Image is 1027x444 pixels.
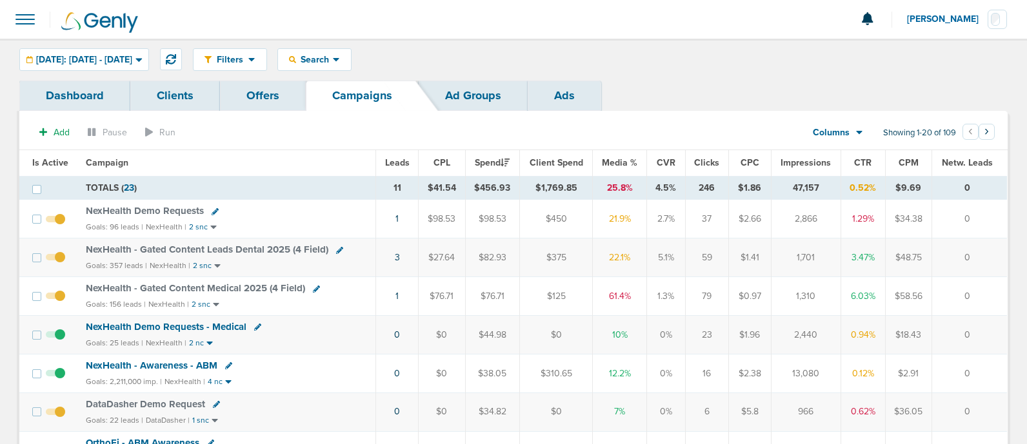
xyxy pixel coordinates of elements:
[395,252,400,263] a: 3
[841,176,885,200] td: 0.52%
[78,176,376,200] td: TOTALS ( )
[395,291,399,302] a: 1
[593,238,647,277] td: 22.1%
[220,81,306,111] a: Offers
[593,316,647,354] td: 10%
[146,416,190,425] small: DataDasher |
[86,398,205,410] span: DataDasher Demo Request
[593,277,647,316] td: 61.4%
[419,81,528,111] a: Ad Groups
[647,277,686,316] td: 1.3%
[465,354,520,392] td: $38.05
[465,277,520,316] td: $76.71
[419,354,465,392] td: $0
[685,392,728,431] td: 6
[61,12,138,33] img: Genly
[465,392,520,431] td: $34.82
[124,182,134,193] span: 23
[419,238,465,277] td: $27.64
[148,300,189,309] small: NexHealth |
[932,277,1007,316] td: 0
[647,200,686,238] td: 2.7%
[932,392,1007,431] td: 0
[130,81,220,111] a: Clients
[19,81,130,111] a: Dashboard
[885,200,932,238] td: $34.38
[189,222,208,232] small: 2 snc
[419,277,465,316] td: $76.71
[520,176,593,200] td: $1,769.85
[434,157,450,168] span: CPL
[885,316,932,354] td: $18.43
[771,316,841,354] td: 2,440
[771,176,841,200] td: 47,157
[32,157,68,168] span: Is Active
[419,316,465,354] td: $0
[394,406,400,417] a: 0
[647,316,686,354] td: 0%
[208,377,223,387] small: 4 nc
[146,222,186,231] small: NexHealth |
[520,392,593,431] td: $0
[593,354,647,392] td: 12.2%
[741,157,759,168] span: CPC
[86,321,246,333] span: NexHealth Demo Requests - Medical
[979,124,995,140] button: Go to next page
[647,354,686,392] td: 0%
[394,329,400,340] a: 0
[602,157,637,168] span: Media %
[932,316,1007,354] td: 0
[520,238,593,277] td: $375
[854,157,872,168] span: CTR
[685,354,728,392] td: 16
[189,338,204,348] small: 2 nc
[885,277,932,316] td: $58.56
[685,176,728,200] td: 246
[193,261,212,271] small: 2 snc
[192,416,209,425] small: 1 snc
[306,81,419,111] a: Campaigns
[394,368,400,379] a: 0
[942,157,993,168] span: Netw. Leads
[465,176,520,200] td: $456.93
[54,127,70,138] span: Add
[32,123,77,142] button: Add
[395,213,399,224] a: 1
[728,238,771,277] td: $1.41
[465,238,520,277] td: $82.93
[593,176,647,200] td: 25.8%
[841,277,885,316] td: 6.03%
[376,176,419,200] td: 11
[883,128,956,139] span: Showing 1-20 of 109
[593,200,647,238] td: 21.9%
[86,416,143,425] small: Goals: 22 leads |
[841,200,885,238] td: 1.29%
[885,392,932,431] td: $36.05
[647,392,686,431] td: 0%
[86,300,146,309] small: Goals: 156 leads |
[86,205,204,217] span: NexHealth Demo Requests
[694,157,719,168] span: Clicks
[728,176,771,200] td: $1.86
[885,354,932,392] td: $2.91
[385,157,410,168] span: Leads
[771,354,841,392] td: 13,080
[657,157,675,168] span: CVR
[907,15,988,24] span: [PERSON_NAME]
[932,238,1007,277] td: 0
[932,200,1007,238] td: 0
[728,354,771,392] td: $2.38
[593,392,647,431] td: 7%
[841,316,885,354] td: 0.94%
[165,377,205,386] small: NexHealth |
[685,200,728,238] td: 37
[465,316,520,354] td: $44.98
[192,300,210,309] small: 2 snc
[813,126,850,139] span: Columns
[86,282,305,294] span: NexHealth - Gated Content Medical 2025 (4 Field)
[771,277,841,316] td: 1,310
[932,176,1007,200] td: 0
[728,200,771,238] td: $2.66
[520,200,593,238] td: $450
[685,238,728,277] td: 59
